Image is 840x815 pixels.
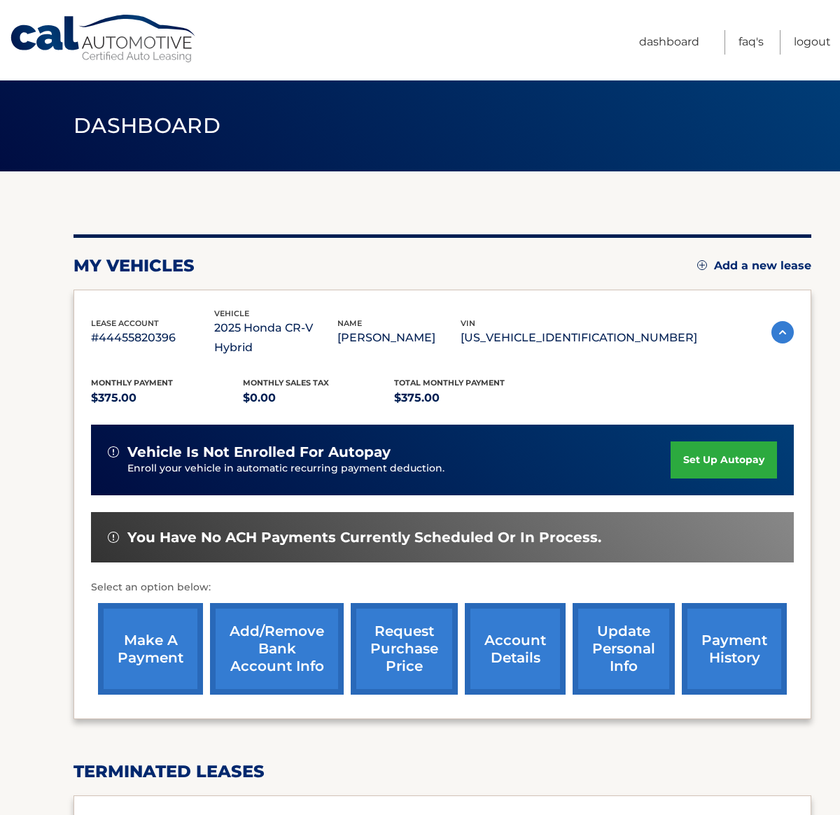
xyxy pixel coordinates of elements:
img: add.svg [697,260,707,270]
span: Total Monthly Payment [394,378,505,388]
img: alert-white.svg [108,532,119,543]
span: Monthly sales Tax [243,378,329,388]
p: Select an option below: [91,579,794,596]
a: Dashboard [639,30,699,55]
a: Cal Automotive [9,14,198,64]
a: payment history [682,603,787,695]
img: alert-white.svg [108,446,119,458]
p: Enroll your vehicle in automatic recurring payment deduction. [127,461,671,476]
span: vin [461,318,475,328]
a: Add/Remove bank account info [210,603,344,695]
p: $0.00 [243,388,395,408]
span: lease account [91,318,159,328]
span: You have no ACH payments currently scheduled or in process. [127,529,601,546]
a: FAQ's [738,30,764,55]
p: 2025 Honda CR-V Hybrid [214,318,337,357]
p: #44455820396 [91,328,214,348]
p: [PERSON_NAME] [337,328,461,348]
span: name [337,318,362,328]
a: account details [465,603,566,695]
h2: my vehicles [73,255,195,276]
img: accordion-active.svg [771,321,794,343]
span: vehicle is not enrolled for autopay [127,444,391,461]
a: Add a new lease [697,259,811,273]
p: [US_VEHICLE_IDENTIFICATION_NUMBER] [461,328,697,348]
a: update personal info [573,603,675,695]
a: Logout [794,30,831,55]
a: set up autopay [671,441,777,479]
a: make a payment [98,603,203,695]
p: $375.00 [91,388,243,408]
h2: terminated leases [73,761,811,782]
span: vehicle [214,309,249,318]
p: $375.00 [394,388,546,408]
a: request purchase price [351,603,458,695]
span: Dashboard [73,113,220,139]
span: Monthly Payment [91,378,173,388]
